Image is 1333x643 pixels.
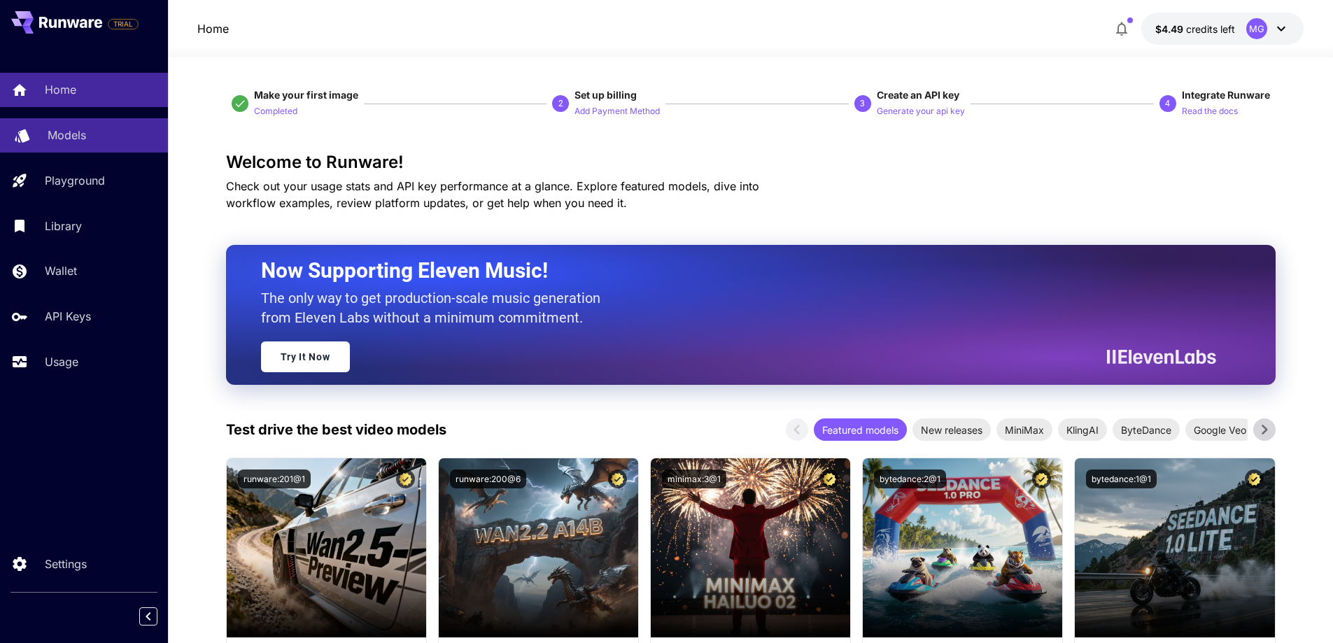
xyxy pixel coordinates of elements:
[1186,23,1235,35] span: credits left
[439,458,638,637] img: alt
[608,469,627,488] button: Certified Model – Vetted for best performance and includes a commercial license.
[1155,23,1186,35] span: $4.49
[912,423,991,437] span: New releases
[1182,102,1238,119] button: Read the docs
[996,423,1052,437] span: MiniMax
[863,458,1062,637] img: alt
[108,19,138,29] span: TRIAL
[1058,418,1107,441] div: KlingAI
[197,20,229,37] nav: breadcrumb
[45,556,87,572] p: Settings
[1086,469,1157,488] button: bytedance:1@1
[1245,469,1264,488] button: Certified Model – Vetted for best performance and includes a commercial license.
[254,89,358,101] span: Make your first image
[1113,418,1180,441] div: ByteDance
[238,469,311,488] button: runware:201@1
[254,102,297,119] button: Completed
[139,607,157,626] button: Collapse sidebar
[227,458,426,637] img: alt
[45,353,78,370] p: Usage
[45,308,91,325] p: API Keys
[877,102,965,119] button: Generate your api key
[662,469,726,488] button: minimax:3@1
[1075,458,1274,637] img: alt
[226,419,446,440] p: Test drive the best video models
[45,262,77,279] p: Wallet
[1113,423,1180,437] span: ByteDance
[1185,423,1255,437] span: Google Veo
[45,218,82,234] p: Library
[1165,97,1170,110] p: 4
[150,604,168,629] div: Collapse sidebar
[254,105,297,118] p: Completed
[860,97,865,110] p: 3
[1185,418,1255,441] div: Google Veo
[1182,105,1238,118] p: Read the docs
[874,469,946,488] button: bytedance:2@1
[1141,13,1304,45] button: $4.48919MG
[574,102,660,119] button: Add Payment Method
[1182,89,1270,101] span: Integrate Runware
[45,81,76,98] p: Home
[261,288,611,327] p: The only way to get production-scale music generation from Eleven Labs without a minimum commitment.
[877,105,965,118] p: Generate your api key
[108,15,139,32] span: Add your payment card to enable full platform functionality.
[226,153,1276,172] h3: Welcome to Runware!
[877,89,959,101] span: Create an API key
[48,127,86,143] p: Models
[450,469,526,488] button: runware:200@6
[396,469,415,488] button: Certified Model – Vetted for best performance and includes a commercial license.
[814,418,907,441] div: Featured models
[45,172,105,189] p: Playground
[1032,469,1051,488] button: Certified Model – Vetted for best performance and includes a commercial license.
[996,418,1052,441] div: MiniMax
[820,469,839,488] button: Certified Model – Vetted for best performance and includes a commercial license.
[814,423,907,437] span: Featured models
[261,341,350,372] a: Try It Now
[1058,423,1107,437] span: KlingAI
[912,418,991,441] div: New releases
[1246,18,1267,39] div: MG
[651,458,850,637] img: alt
[1155,22,1235,36] div: $4.48919
[574,105,660,118] p: Add Payment Method
[197,20,229,37] a: Home
[574,89,637,101] span: Set up billing
[261,257,1206,284] h2: Now Supporting Eleven Music!
[226,179,759,210] span: Check out your usage stats and API key performance at a glance. Explore featured models, dive int...
[558,97,563,110] p: 2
